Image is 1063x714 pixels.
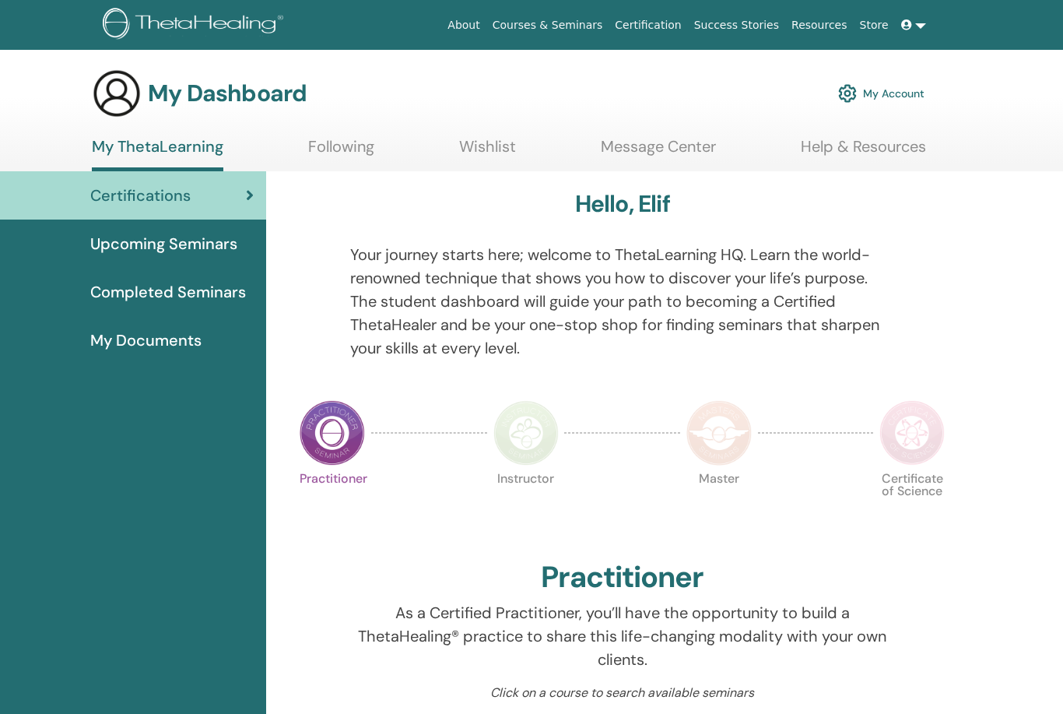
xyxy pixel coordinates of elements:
[350,243,894,360] p: Your journey starts here; welcome to ThetaLearning HQ. Learn the world-renowned technique that sh...
[879,473,945,538] p: Certificate of Science
[308,137,374,167] a: Following
[92,137,223,171] a: My ThetaLearning
[350,601,894,671] p: As a Certified Practitioner, you’ll have the opportunity to build a ThetaHealing® practice to sha...
[854,11,895,40] a: Store
[785,11,854,40] a: Resources
[609,11,687,40] a: Certification
[148,79,307,107] h3: My Dashboard
[300,400,365,466] img: Practitioner
[575,190,670,218] h3: Hello, Elif
[688,11,785,40] a: Success Stories
[459,137,516,167] a: Wishlist
[879,400,945,466] img: Certificate of Science
[350,684,894,702] p: Click on a course to search available seminars
[686,400,752,466] img: Master
[90,280,246,304] span: Completed Seminars
[92,69,142,118] img: generic-user-icon.jpg
[486,11,609,40] a: Courses & Seminars
[493,400,559,466] img: Instructor
[441,11,486,40] a: About
[601,137,716,167] a: Message Center
[801,137,926,167] a: Help & Resources
[838,80,857,107] img: cog.svg
[541,560,703,596] h2: Practitioner
[103,8,289,43] img: logo.png
[493,473,559,538] p: Instructor
[90,232,237,255] span: Upcoming Seminars
[90,329,202,352] span: My Documents
[838,76,924,111] a: My Account
[686,473,752,538] p: Master
[90,184,191,207] span: Certifications
[300,473,365,538] p: Practitioner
